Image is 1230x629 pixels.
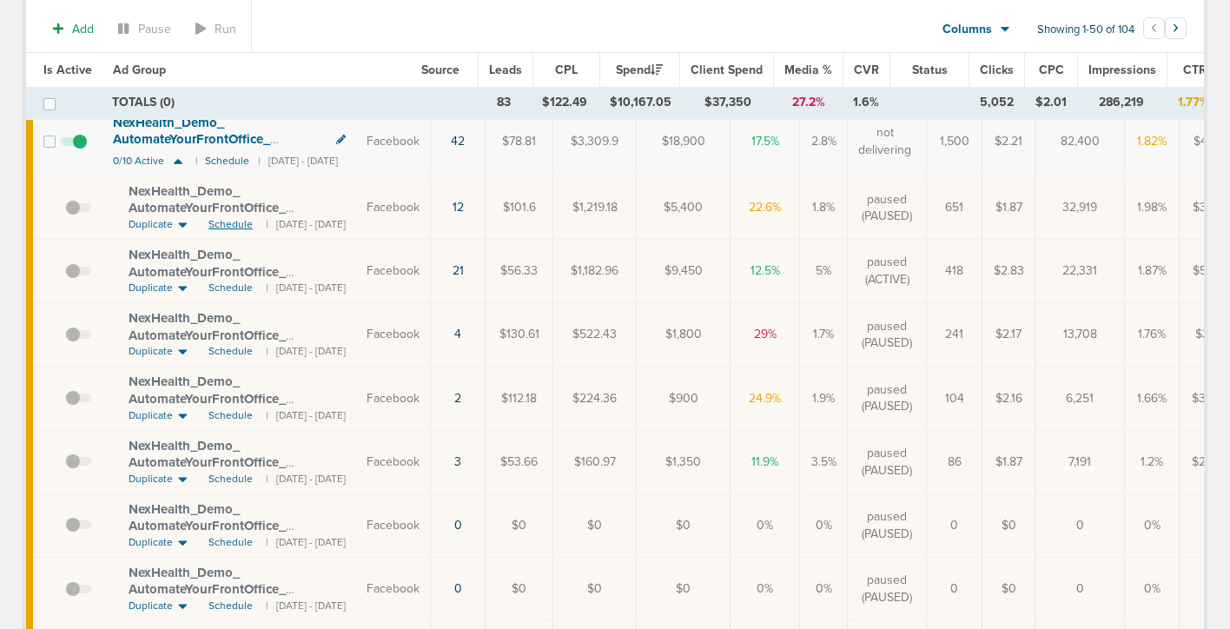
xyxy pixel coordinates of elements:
td: 0% [731,557,800,620]
td: 104 [927,367,982,430]
td: 1,500 [927,106,982,176]
td: $56.33 [486,239,553,302]
td: 0% [800,493,848,557]
td: 1.82% [1125,106,1180,176]
td: TOTALS (0) [102,87,477,118]
a: 0 [454,518,462,533]
span: Is Active [43,63,92,77]
span: NexHealth_ Demo_ AutomateYourFrontOffice_ EliminateTediousTasks_ Dental_ [DATE]_ newaudience?id=1... [129,501,339,585]
ul: Pagination [1143,20,1187,41]
span: Source [421,63,460,77]
span: Impressions [1088,63,1156,77]
td: 1.87% [1125,239,1180,302]
td: $0 [553,493,637,557]
span: Leads [489,63,522,77]
td: $1,350 [637,430,731,493]
td: 22,331 [1035,239,1125,302]
a: 4 [454,327,461,341]
td: 651 [927,176,982,240]
a: 21 [453,263,464,278]
td: Facebook [356,176,431,240]
span: NexHealth_ Demo_ AutomateYourFrontOffice_ EliminateTediousTasks_ Dental_ [DATE]_ newaudience?id=1... [129,247,339,330]
small: | [DATE] - [DATE] [266,217,346,232]
span: Media % [784,63,832,77]
td: $1,182.96 [553,239,637,302]
a: 2 [454,391,461,406]
td: $1,219.18 [553,176,637,240]
span: NexHealth_ Demo_ AutomateYourFrontOffice_ EliminateTediousTasks_ Dental [113,115,293,164]
td: 3.5% [800,430,848,493]
td: 2.8% [800,106,848,176]
td: paused (PAUSED) [848,557,927,620]
td: $9,450 [637,239,731,302]
span: Columns [942,21,992,38]
td: $2.83 [982,239,1035,302]
span: NexHealth_ Demo_ AutomateYourFrontOffice_ EliminateTediousTasks_ Dental_ [DATE]?id=183&cmp_ id=96... [129,183,326,250]
td: 7,191 [1035,430,1125,493]
td: $37,350 [682,87,775,118]
td: $2.21 [982,106,1035,176]
td: $122.49 [532,87,599,118]
td: $0 [637,493,731,557]
td: $0 [486,493,553,557]
td: $130.61 [486,303,553,367]
span: Spend [616,63,663,77]
td: 1.9% [800,367,848,430]
span: Duplicate [129,217,173,232]
span: Clicks [980,63,1014,77]
td: 0 [927,557,982,620]
td: $0 [486,557,553,620]
td: 1.7% [800,303,848,367]
td: 29% [731,303,800,367]
small: | [DATE] - [DATE] [266,599,346,613]
span: NexHealth_ Demo_ AutomateYourFrontOffice_ EliminateTediousTasks_ Dental_ [DATE]?id=183&cmp_ id=96... [129,438,326,505]
td: $5,400 [637,176,731,240]
span: Duplicate [129,344,173,359]
td: 83 [477,87,531,118]
td: $1.87 [982,430,1035,493]
td: 1.6% [843,87,890,118]
td: $224.36 [553,367,637,430]
small: | [195,155,196,168]
small: | [DATE] - [DATE] [266,408,346,423]
td: 6,251 [1035,367,1125,430]
td: $900 [637,367,731,430]
td: $2.16 [982,367,1035,430]
span: Schedule [208,217,253,232]
span: Duplicate [129,535,173,550]
td: $0 [637,557,731,620]
td: Facebook [356,430,431,493]
span: CPC [1039,63,1064,77]
span: Duplicate [129,281,173,295]
span: Schedule [208,472,253,487]
span: Showing 1-50 of 104 [1037,23,1134,37]
td: 0% [800,557,848,620]
td: Facebook [356,106,431,176]
a: 3 [454,454,461,469]
span: not delivering [858,124,911,158]
td: 24.9% [731,367,800,430]
small: | [DATE] - [DATE] [258,155,338,168]
span: Duplicate [129,408,173,423]
small: | [DATE] - [DATE] [266,535,346,550]
td: 0% [1125,557,1180,620]
td: 241 [927,303,982,367]
td: 1.76% [1125,303,1180,367]
td: $522.43 [553,303,637,367]
small: Schedule [205,155,249,168]
td: 418 [927,239,982,302]
td: $18,900 [637,106,731,176]
td: 5,052 [969,87,1024,118]
span: NexHealth_ Demo_ AutomateYourFrontOffice_ EliminateTediousTasks_ Dental_ [DATE]?id=183&cmp_ id=96... [129,374,326,440]
td: 11.9% [731,430,800,493]
small: | [DATE] - [DATE] [266,281,346,295]
span: Duplicate [129,599,173,613]
td: $0 [982,557,1035,620]
a: 12 [453,200,464,215]
span: Status [912,63,948,77]
td: $10,167.05 [598,87,682,118]
td: $3,309.9 [553,106,637,176]
span: Add [72,22,94,36]
span: Ad Group [113,63,166,77]
td: $0 [982,493,1035,557]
